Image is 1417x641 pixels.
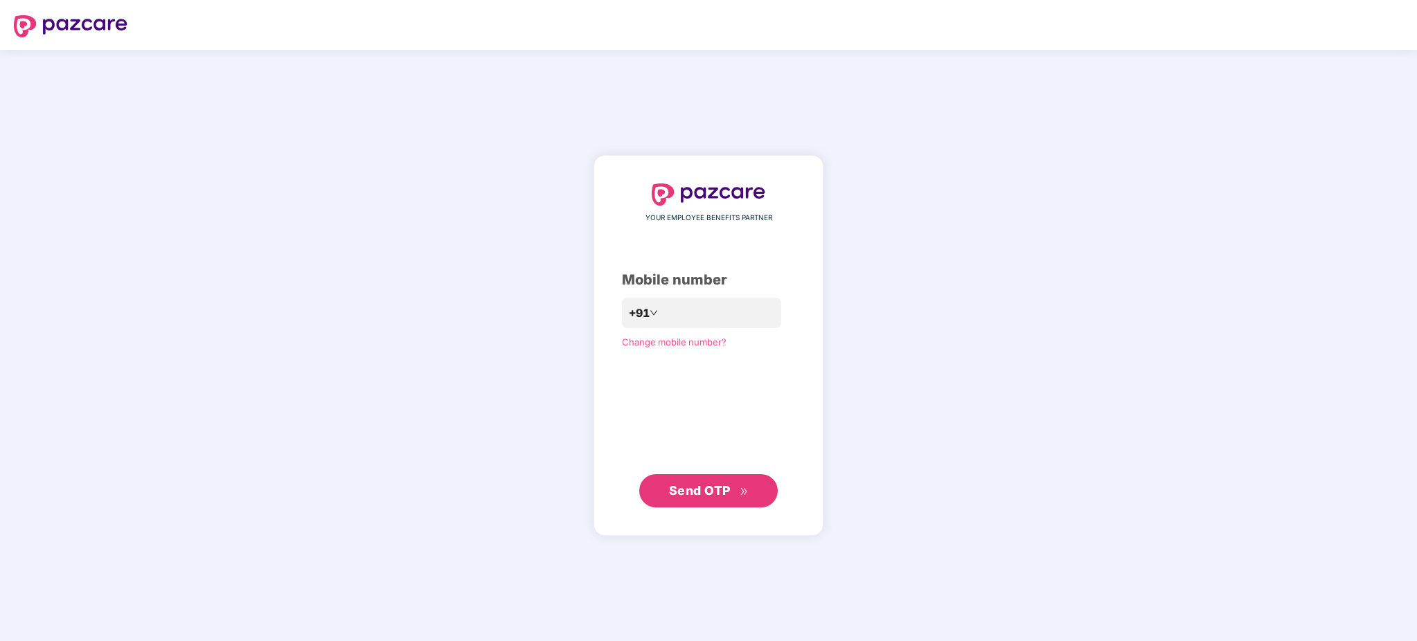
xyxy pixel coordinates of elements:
[14,15,127,37] img: logo
[645,213,772,224] span: YOUR EMPLOYEE BENEFITS PARTNER
[669,483,731,498] span: Send OTP
[629,305,650,322] span: +91
[740,487,749,496] span: double-right
[639,474,778,507] button: Send OTPdouble-right
[622,336,727,347] a: Change mobile number?
[622,269,795,291] div: Mobile number
[650,309,658,317] span: down
[652,183,765,206] img: logo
